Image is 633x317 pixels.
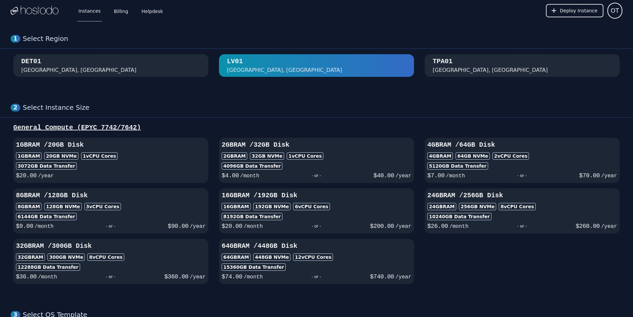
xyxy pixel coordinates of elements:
[222,241,411,251] h3: 64GB RAM / 448 GB Disk
[427,223,448,230] span: $ 26.00
[190,224,206,230] span: /year
[219,54,414,77] button: LV01 [GEOGRAPHIC_DATA], [GEOGRAPHIC_DATA]
[395,173,411,179] span: /year
[11,35,20,43] div: 1
[16,203,42,210] div: 8GB RAM
[87,253,124,261] div: 8 vCPU Cores
[16,162,77,170] div: 3072 GB Data Transfer
[244,224,263,230] span: /month
[13,239,208,284] button: 32GBRAM /300GB Disk32GBRAM300GB NVMe8vCPU Cores12288GB Data Transfer$36.00/month- or -$360.00/year
[601,173,617,179] span: /year
[219,188,414,234] button: 16GBRAM /192GB Disk16GBRAM192GB NVMe6vCPU Cores8192GB Data Transfer$20.00/month- or -$200.00/year
[492,152,529,160] div: 2 vCPU Cores
[425,54,620,77] button: TPA01 [GEOGRAPHIC_DATA], [GEOGRAPHIC_DATA]
[16,223,33,230] span: $ 9.00
[250,152,284,160] div: 32 GB NVMe
[456,152,490,160] div: 64 GB NVMe
[38,173,54,179] span: /year
[84,203,121,210] div: 3 vCPU Cores
[222,140,411,150] h3: 2GB RAM / 32 GB Disk
[427,140,617,150] h3: 4GB RAM / 64 GB Disk
[449,224,469,230] span: /month
[168,223,188,230] span: $ 90.00
[287,152,323,160] div: 1 vCPU Cores
[222,223,242,230] span: $ 20.00
[240,173,260,179] span: /month
[263,272,370,281] div: - or -
[222,152,247,160] div: 2GB RAM
[13,54,208,77] button: DET01 [GEOGRAPHIC_DATA], [GEOGRAPHIC_DATA]
[253,253,290,261] div: 448 GB NVMe
[38,274,57,280] span: /month
[427,162,488,170] div: 5120 GB Data Transfer
[222,162,282,170] div: 4096 GB Data Transfer
[373,172,394,179] span: $ 40.00
[395,224,411,230] span: /year
[222,172,239,179] span: $ 4.00
[16,253,45,261] div: 32GB RAM
[244,274,263,280] span: /month
[601,224,617,230] span: /year
[425,138,620,183] button: 4GBRAM /64GB Disk4GBRAM64GB NVMe2vCPU Cores5120GB Data Transfer$7.00/month- or -$70.00/year
[425,188,620,234] button: 24GBRAM /256GB Disk24GBRAM256GB NVMe8vCPU Cores10240GB Data Transfer$26.00/month- or -$260.00/year
[53,222,167,231] div: - or -
[48,253,85,261] div: 300 GB NVMe
[219,239,414,284] button: 64GBRAM /448GB Disk64GBRAM448GB NVMe12vCPU Cores15360GB Data Transfer$74.00/month- or -$740.00/year
[427,172,445,179] span: $ 7.00
[21,66,137,74] div: [GEOGRAPHIC_DATA], [GEOGRAPHIC_DATA]
[370,273,394,280] span: $ 740.00
[395,274,411,280] span: /year
[16,273,37,280] span: $ 36.00
[11,123,622,132] div: General Compute (EPYC 7742/7642)
[222,203,251,210] div: 16GB RAM
[23,35,622,43] div: Select Region
[11,6,58,16] img: Logo
[13,138,208,183] button: 1GBRAM /20GB Disk1GBRAM20GB NVMe1vCPU Cores3072GB Data Transfer$20.00/year
[16,191,206,200] h3: 8GB RAM / 128 GB Disk
[190,274,206,280] span: /year
[16,140,206,150] h3: 1GB RAM / 20 GB Disk
[433,57,453,66] div: TPA01
[13,188,208,234] button: 8GBRAM /128GB Disk8GBRAM128GB NVMe3vCPU Cores6144GB Data Transfer$9.00/month- or -$90.00/year
[44,152,78,160] div: 20 GB NVMe
[253,203,290,210] div: 192 GB NVMe
[44,203,81,210] div: 128 GB NVMe
[21,57,41,66] div: DET01
[459,203,496,210] div: 256 GB NVMe
[222,273,242,280] span: $ 74.00
[219,138,414,183] button: 2GBRAM /32GB Disk2GBRAM32GB NVMe1vCPU Cores4096GB Data Transfer$4.00/month- or -$40.00/year
[227,66,342,74] div: [GEOGRAPHIC_DATA], [GEOGRAPHIC_DATA]
[579,172,600,179] span: $ 70.00
[446,173,465,179] span: /month
[611,6,619,15] span: OT
[465,171,579,180] div: - or -
[427,191,617,200] h3: 24GB RAM / 256 GB Disk
[222,263,286,271] div: 15360 GB Data Transfer
[607,3,622,19] button: User menu
[23,103,622,112] div: Select Instance Size
[427,152,453,160] div: 4GB RAM
[11,104,20,111] div: 2
[433,66,548,74] div: [GEOGRAPHIC_DATA], [GEOGRAPHIC_DATA]
[576,223,600,230] span: $ 260.00
[16,152,42,160] div: 1GB RAM
[16,172,37,179] span: $ 20.00
[427,203,456,210] div: 24GB RAM
[81,152,118,160] div: 1 vCPU Cores
[263,222,370,231] div: - or -
[546,4,603,17] button: Deploy Instance
[499,203,535,210] div: 8 vCPU Cores
[222,191,411,200] h3: 16GB RAM / 192 GB Disk
[469,222,576,231] div: - or -
[16,263,80,271] div: 12288 GB Data Transfer
[222,213,282,220] div: 8192 GB Data Transfer
[16,213,77,220] div: 6144 GB Data Transfer
[293,203,330,210] div: 6 vCPU Cores
[560,7,597,14] span: Deploy Instance
[259,171,373,180] div: - or -
[227,57,243,66] div: LV01
[427,213,491,220] div: 10240 GB Data Transfer
[164,273,188,280] span: $ 360.00
[35,224,54,230] span: /month
[16,241,206,251] h3: 32GB RAM / 300 GB Disk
